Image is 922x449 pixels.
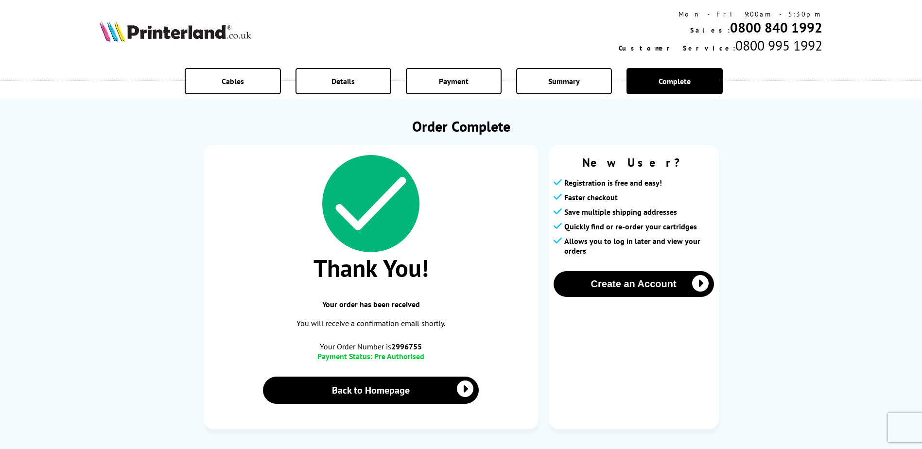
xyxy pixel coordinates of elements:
span: Complete [659,76,691,86]
span: Cables [222,76,244,86]
span: Faster checkout [564,192,618,202]
span: Your Order Number is [213,342,529,351]
span: Pre Authorised [374,351,424,361]
span: Customer Service: [619,44,735,52]
span: Summary [548,76,580,86]
span: Quickly find or re-order your cartridges [564,222,697,231]
span: Registration is free and easy! [564,178,662,188]
span: Sales: [690,26,730,35]
p: You will receive a confirmation email shortly. [213,317,529,330]
span: Payment Status: [317,351,372,361]
b: 2996755 [391,342,422,351]
span: Details [331,76,355,86]
button: Create an Account [554,271,714,297]
span: Payment [439,76,469,86]
span: Save multiple shipping addresses [564,207,677,217]
span: New User? [554,155,714,170]
span: Allows you to log in later and view your orders [564,236,714,256]
img: Printerland Logo [100,20,251,42]
span: Thank You! [213,252,529,284]
div: Mon - Fri 9:00am - 5:30pm [619,10,822,18]
h1: Order Complete [204,117,719,136]
span: 0800 995 1992 [735,36,822,54]
a: Back to Homepage [263,377,479,404]
a: 0800 840 1992 [730,18,822,36]
span: Your order has been received [213,299,529,309]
